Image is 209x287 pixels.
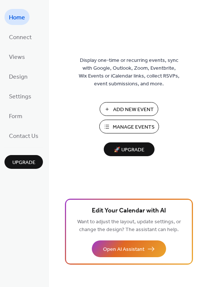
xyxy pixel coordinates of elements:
[9,130,38,142] span: Contact Us
[4,48,29,64] a: Views
[92,206,166,216] span: Edit Your Calendar with AI
[4,88,36,104] a: Settings
[9,91,31,102] span: Settings
[9,51,25,63] span: Views
[4,155,43,169] button: Upgrade
[4,29,36,45] a: Connect
[77,217,181,235] span: Want to adjust the layout, update settings, or change the design? The assistant can help.
[100,102,158,116] button: Add New Event
[9,12,25,23] span: Home
[9,71,28,83] span: Design
[12,159,35,167] span: Upgrade
[79,57,180,88] span: Display one-time or recurring events, sync with Google, Outlook, Zoom, Eventbrite, Wix Events or ...
[99,120,159,133] button: Manage Events
[104,142,155,156] button: 🚀 Upgrade
[92,240,166,257] button: Open AI Assistant
[4,68,32,84] a: Design
[9,32,32,43] span: Connect
[108,145,150,155] span: 🚀 Upgrade
[4,9,29,25] a: Home
[9,111,22,122] span: Form
[4,108,27,124] a: Form
[103,246,144,253] span: Open AI Assistant
[113,106,154,114] span: Add New Event
[4,127,43,143] a: Contact Us
[113,123,155,131] span: Manage Events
